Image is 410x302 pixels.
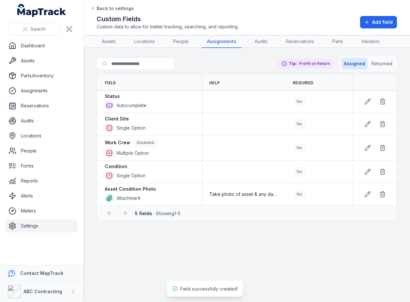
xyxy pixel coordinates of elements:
[293,190,306,199] div: No
[5,219,78,232] a: Settings
[17,4,66,17] a: MapTrack
[360,16,397,28] button: Add field
[5,114,78,127] a: Audits
[5,39,78,52] a: Dashboard
[372,19,393,25] span: Add field
[278,59,334,68] div: Prefill on Return
[209,80,220,86] span: Help
[105,80,116,86] span: Field
[8,23,60,35] button: Search
[97,14,239,24] h2: Custom Fields
[20,270,63,276] strong: Contact MapTrack
[327,36,348,48] a: Parts
[105,116,129,122] strong: Client Site
[202,36,242,48] a: Assignments
[117,102,147,109] span: Autocomplete
[5,174,78,187] a: Reports
[209,191,277,198] span: Take photo of asset & any damage
[5,69,78,82] a: Parts/Inventory
[341,58,368,70] button: Assigned
[129,36,160,48] a: Locations
[30,26,46,32] span: Search
[5,84,78,97] a: Assignments
[105,139,130,146] strong: Work Crew
[293,167,306,176] div: No
[5,204,78,217] a: Meters
[356,36,385,48] a: Vendors
[133,138,158,147] div: Disabled
[293,97,306,106] div: No
[105,93,120,100] strong: Status
[135,211,181,216] span: · Showing 1 - 5
[369,58,395,70] button: Returned
[5,99,78,112] a: Reservations
[180,286,238,292] span: Field successfully created!
[293,119,306,129] div: No
[117,150,149,156] span: Multiple Option
[5,144,78,157] a: People
[249,36,273,48] a: Audits
[105,186,156,192] strong: Asset Condition Photo
[293,80,313,86] span: Required
[5,54,78,67] a: Assets
[90,5,134,12] a: Back to settings
[117,195,140,201] span: Attachment
[5,129,78,142] a: Locations
[5,159,78,172] a: Forms
[281,36,319,48] a: Reservations
[105,163,127,170] strong: Condition
[117,125,146,131] span: Single Option
[289,61,297,66] strong: Tip:
[97,36,121,48] a: Assets
[293,143,306,152] div: No
[117,172,146,179] span: Single Option
[5,189,78,202] a: Alerts
[168,36,194,48] a: People
[97,5,134,12] span: Back to settings
[135,211,152,216] strong: 5 fields
[24,289,62,294] strong: ABC Contracting
[97,24,239,30] span: Custom data to allow for better tracking, searching, and reporting.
